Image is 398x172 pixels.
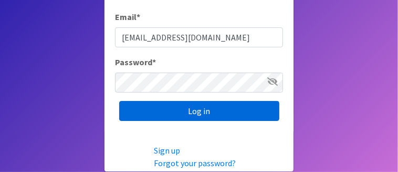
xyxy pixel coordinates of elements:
abbr: required [152,57,156,67]
a: Sign up [154,145,180,156]
label: Password [115,56,156,68]
abbr: required [137,12,140,22]
label: Email [115,11,140,23]
input: Log in [119,101,279,121]
a: Forgot your password? [154,158,236,168]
